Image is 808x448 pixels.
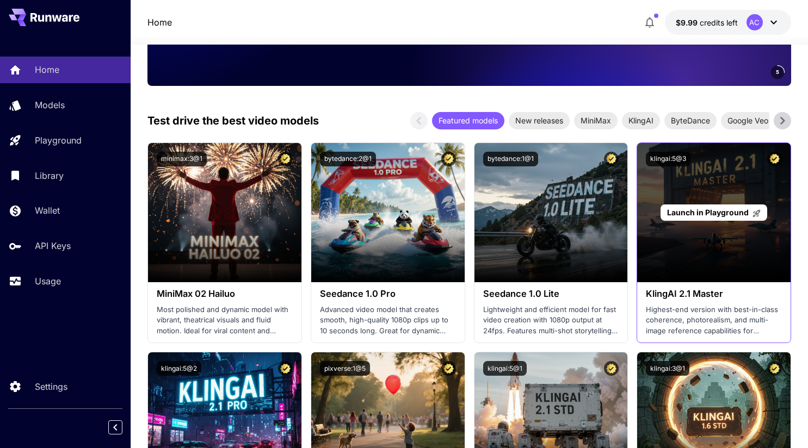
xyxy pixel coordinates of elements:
p: Advanced video model that creates smooth, high-quality 1080p clips up to 10 seconds long. Great f... [320,304,456,337]
span: ByteDance [664,115,717,126]
button: bytedance:2@1 [320,152,376,166]
span: New releases [509,115,570,126]
span: MiniMax [574,115,618,126]
button: Certified Model – Vetted for best performance and includes a commercial license. [278,361,293,376]
h3: KlingAI 2.1 Master [646,289,782,299]
p: Library [35,169,64,182]
p: Models [35,98,65,111]
p: Wallet [35,204,60,217]
button: minimax:3@1 [157,152,207,166]
span: KlingAI [622,115,660,126]
button: Certified Model – Vetted for best performance and includes a commercial license. [767,361,782,376]
span: Launch in Playground [667,208,749,217]
span: Google Veo [721,115,775,126]
p: Test drive the best video models [147,113,319,129]
button: Certified Model – Vetted for best performance and includes a commercial license. [604,152,619,166]
span: Featured models [432,115,504,126]
div: KlingAI [622,112,660,129]
span: 5 [776,68,779,76]
button: $9.99152AC [665,10,791,35]
h3: Seedance 1.0 Lite [483,289,619,299]
button: Certified Model – Vetted for best performance and includes a commercial license. [604,361,619,376]
p: Usage [35,275,61,288]
button: Certified Model – Vetted for best performance and includes a commercial license. [441,361,456,376]
p: Most polished and dynamic model with vibrant, theatrical visuals and fluid motion. Ideal for vira... [157,304,293,337]
div: Featured models [432,112,504,129]
div: Google Veo [721,112,775,129]
button: Certified Model – Vetted for best performance and includes a commercial license. [767,152,782,166]
button: klingai:5@2 [157,361,201,376]
p: API Keys [35,239,71,252]
p: Home [35,63,59,76]
button: klingai:3@1 [646,361,689,376]
div: $9.99152 [676,17,738,28]
p: Lightweight and efficient model for fast video creation with 1080p output at 24fps. Features mult... [483,304,619,337]
p: Settings [35,380,67,393]
p: Playground [35,134,82,147]
button: pixverse:1@5 [320,361,370,376]
button: Collapse sidebar [108,420,122,434]
div: MiniMax [574,112,618,129]
button: Certified Model – Vetted for best performance and includes a commercial license. [278,152,293,166]
p: Highest-end version with best-in-class coherence, photorealism, and multi-image reference capabil... [646,304,782,337]
div: Collapse sidebar [116,418,131,437]
img: alt [474,143,628,282]
a: Home [147,16,172,29]
div: ByteDance [664,112,717,129]
button: Certified Model – Vetted for best performance and includes a commercial license. [441,152,456,166]
button: klingai:5@3 [646,152,690,166]
h3: MiniMax 02 Hailuo [157,289,293,299]
h3: Seedance 1.0 Pro [320,289,456,299]
div: New releases [509,112,570,129]
div: AC [747,14,763,30]
img: alt [311,143,465,282]
a: Launch in Playground [661,204,767,221]
button: klingai:5@1 [483,361,527,376]
span: $9.99 [676,18,700,27]
img: alt [148,143,301,282]
nav: breadcrumb [147,16,172,29]
button: bytedance:1@1 [483,152,538,166]
span: credits left [700,18,738,27]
